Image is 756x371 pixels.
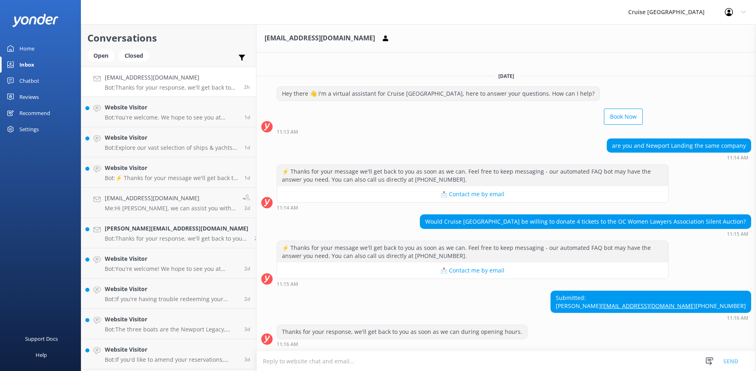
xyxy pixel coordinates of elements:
[551,315,751,321] div: Sep 17 2025 11:16am (UTC -07:00) America/Tijuana
[105,103,238,112] h4: Website Visitor
[277,130,298,134] strong: 11:13 AM
[19,40,34,57] div: Home
[105,296,238,303] p: Bot: If you're having trouble redeeming your Groupon voucher, ensure you're entering the correct ...
[105,345,238,354] h4: Website Visitor
[81,67,256,97] a: [EMAIL_ADDRESS][DOMAIN_NAME]Bot:Thanks for your response, we'll get back to you as soon as we can...
[25,331,58,347] div: Support Docs
[36,347,47,363] div: Help
[105,315,238,324] h4: Website Visitor
[105,114,238,121] p: Bot: You're welcome. We hope to see you at Cruise [GEOGRAPHIC_DATA] soon!
[277,87,599,101] div: Hey there 👋 I'm a virtual assistant for Cruise [GEOGRAPHIC_DATA], here to answer your questions. ...
[277,281,669,287] div: Sep 17 2025 11:15am (UTC -07:00) America/Tijuana
[277,205,298,210] strong: 11:14 AM
[254,235,260,242] span: Sep 15 2025 06:43am (UTC -07:00) America/Tijuana
[81,339,256,369] a: Website VisitorBot:If you'd like to amend your reservations, please give the team a call at [PHON...
[105,254,238,263] h4: Website Visitor
[81,97,256,127] a: Website VisitorBot:You're welcome. We hope to see you at Cruise [GEOGRAPHIC_DATA] soon!1d
[105,235,248,242] p: Bot: Thanks for your response, we'll get back to you as soon as we can during opening hours.
[244,144,250,151] span: Sep 15 2025 01:58pm (UTC -07:00) America/Tijuana
[105,326,238,333] p: Bot: The three boats are the Newport Legacy, Ocean Explorer, and Catallac.
[81,248,256,279] a: Website VisitorBot:You're welcome! We hope to see you at Cruise [GEOGRAPHIC_DATA] soon!2d
[277,342,298,347] strong: 11:16 AM
[601,302,696,310] a: [EMAIL_ADDRESS][DOMAIN_NAME]
[12,14,59,27] img: yonder-white-logo.png
[604,109,643,125] button: Book Now
[119,50,149,62] div: Closed
[244,174,250,181] span: Sep 15 2025 01:33pm (UTC -07:00) America/Tijuana
[81,188,256,218] a: [EMAIL_ADDRESS][DOMAIN_NAME]Me:Hi [PERSON_NAME], we can assist you with booking the sunset cruise...
[727,155,748,160] strong: 11:14 AM
[105,194,237,203] h4: [EMAIL_ADDRESS][DOMAIN_NAME]
[81,279,256,309] a: Website VisitorBot:If you're having trouble redeeming your Groupon voucher, ensure you're enterin...
[493,73,519,80] span: [DATE]
[277,282,298,287] strong: 11:15 AM
[105,205,237,212] p: Me: Hi [PERSON_NAME], we can assist you with booking the sunset cruise for the 3 people on the 18...
[727,232,748,237] strong: 11:15 AM
[607,139,751,153] div: are you and Newport Landing the same company
[19,89,39,105] div: Reviews
[81,309,256,339] a: Website VisitorBot:The three boats are the Newport Legacy, Ocean Explorer, and Catallac.3d
[277,262,668,279] button: 📩 Contact me by email
[81,127,256,157] a: Website VisitorBot:Explore our vast selection of ships & yachts for party sizes both big and smal...
[551,291,751,312] div: Submitted: [PERSON_NAME] [PHONE_NUMBER]
[87,51,119,60] a: Open
[105,224,248,233] h4: [PERSON_NAME][EMAIL_ADDRESS][DOMAIN_NAME]
[277,241,668,262] div: ⚡ Thanks for your message we'll get back to you as soon as we can. Feel free to keep messaging - ...
[19,121,39,137] div: Settings
[105,163,238,172] h4: Website Visitor
[105,285,238,293] h4: Website Visitor
[87,30,250,46] h2: Conversations
[277,341,527,347] div: Sep 17 2025 11:16am (UTC -07:00) America/Tijuana
[105,174,238,182] p: Bot: ⚡ Thanks for your message we'll get back to you as soon as we can. Feel free to keep messagi...
[244,265,250,272] span: Sep 14 2025 04:12pm (UTC -07:00) America/Tijuana
[277,205,669,210] div: Sep 17 2025 11:14am (UTC -07:00) America/Tijuana
[105,356,238,363] p: Bot: If you'd like to amend your reservations, please give the team a call at [PHONE_NUMBER] or e...
[244,356,250,363] span: Sep 13 2025 09:39pm (UTC -07:00) America/Tijuana
[277,165,668,186] div: ⚡ Thanks for your message we'll get back to you as soon as we can. Feel free to keep messaging - ...
[244,205,250,212] span: Sep 15 2025 11:05am (UTC -07:00) America/Tijuana
[244,84,250,90] span: Sep 17 2025 11:16am (UTC -07:00) America/Tijuana
[265,33,375,44] h3: [EMAIL_ADDRESS][DOMAIN_NAME]
[119,51,153,60] a: Closed
[81,157,256,188] a: Website VisitorBot:⚡ Thanks for your message we'll get back to you as soon as we can. Feel free t...
[727,316,748,321] strong: 11:16 AM
[19,57,34,73] div: Inbox
[607,155,751,160] div: Sep 17 2025 11:14am (UTC -07:00) America/Tijuana
[81,218,256,248] a: [PERSON_NAME][EMAIL_ADDRESS][DOMAIN_NAME]Bot:Thanks for your response, we'll get back to you as s...
[105,265,238,272] p: Bot: You're welcome! We hope to see you at Cruise [GEOGRAPHIC_DATA] soon!
[105,133,238,142] h4: Website Visitor
[420,231,751,237] div: Sep 17 2025 11:15am (UTC -07:00) America/Tijuana
[105,84,238,91] p: Bot: Thanks for your response, we'll get back to you as soon as we can during opening hours.
[87,50,114,62] div: Open
[277,325,527,339] div: Thanks for your response, we'll get back to you as soon as we can during opening hours.
[105,144,238,151] p: Bot: Explore our vast selection of ships & yachts for party sizes both big and small. Cruise leng...
[244,296,250,302] span: Sep 14 2025 01:47pm (UTC -07:00) America/Tijuana
[244,326,250,333] span: Sep 14 2025 10:47am (UTC -07:00) America/Tijuana
[19,105,50,121] div: Recommend
[244,114,250,121] span: Sep 16 2025 10:17am (UTC -07:00) America/Tijuana
[19,73,39,89] div: Chatbot
[277,129,643,134] div: Sep 17 2025 11:13am (UTC -07:00) America/Tijuana
[277,186,668,202] button: 📩 Contact me by email
[420,215,751,228] div: Would Cruise [GEOGRAPHIC_DATA] be willing to donate 4 tickets to the OC Women Lawyers Association...
[105,73,238,82] h4: [EMAIL_ADDRESS][DOMAIN_NAME]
